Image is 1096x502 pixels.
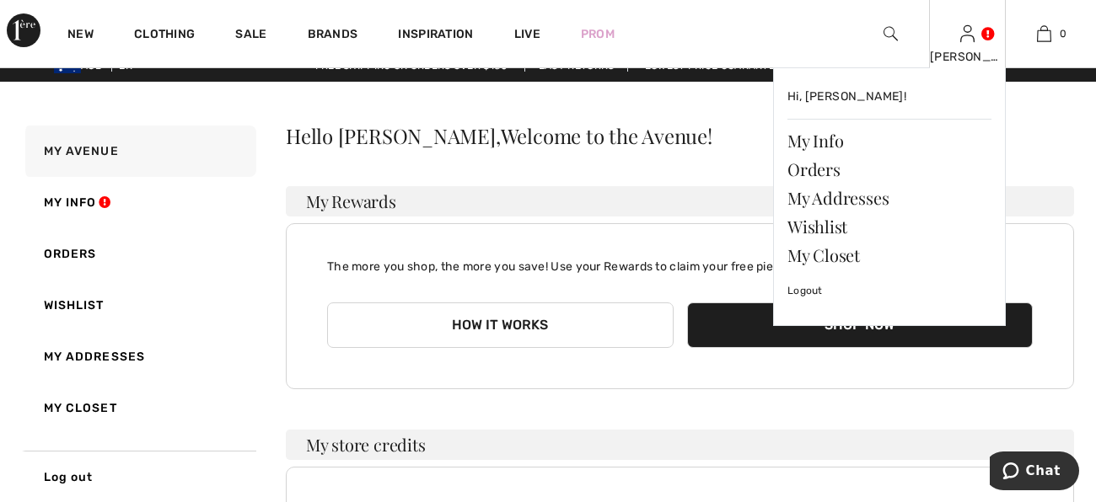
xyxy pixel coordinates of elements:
h3: My store credits [286,430,1074,460]
button: Shop Now [687,302,1034,348]
p: The more you shop, the more you save! Use your Rewards to claim your free pieces! [327,244,1033,275]
h3: My Rewards [286,186,1074,216]
img: My Bag [1037,24,1051,44]
a: 0 [1007,24,1082,44]
a: Orders [787,155,991,184]
span: Inspiration [398,27,473,45]
img: 1ère Avenue [7,13,40,47]
a: My Closet [22,382,256,434]
div: [PERSON_NAME] [930,48,1005,66]
img: My Info [960,24,975,44]
a: My Addresses [787,184,991,212]
span: 0 [1060,26,1066,41]
iframe: Opens a widget where you can chat to one of our agents [990,451,1079,494]
a: Hi, [PERSON_NAME]! [787,82,991,112]
a: Brands [308,27,358,45]
a: New [67,27,94,45]
span: My Avenue [44,144,119,158]
a: My Addresses [22,331,256,382]
a: My Closet [787,241,991,270]
span: AUD [54,60,109,72]
a: Prom [581,25,615,43]
span: Hi, [PERSON_NAME]! [787,89,906,104]
a: Wishlist [787,212,991,241]
a: My Info [787,126,991,155]
a: Sign In [960,25,975,41]
a: Sale [235,27,266,45]
a: Logout [787,270,991,312]
a: Clothing [134,27,195,45]
a: Live [514,25,540,43]
img: search the website [884,24,898,44]
a: My Info [22,177,256,228]
a: Orders [22,228,256,280]
span: Welcome to the Avenue! [501,125,712,146]
button: How it works [327,302,674,348]
div: Hello [PERSON_NAME], [286,125,1074,146]
a: Wishlist [22,280,256,331]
